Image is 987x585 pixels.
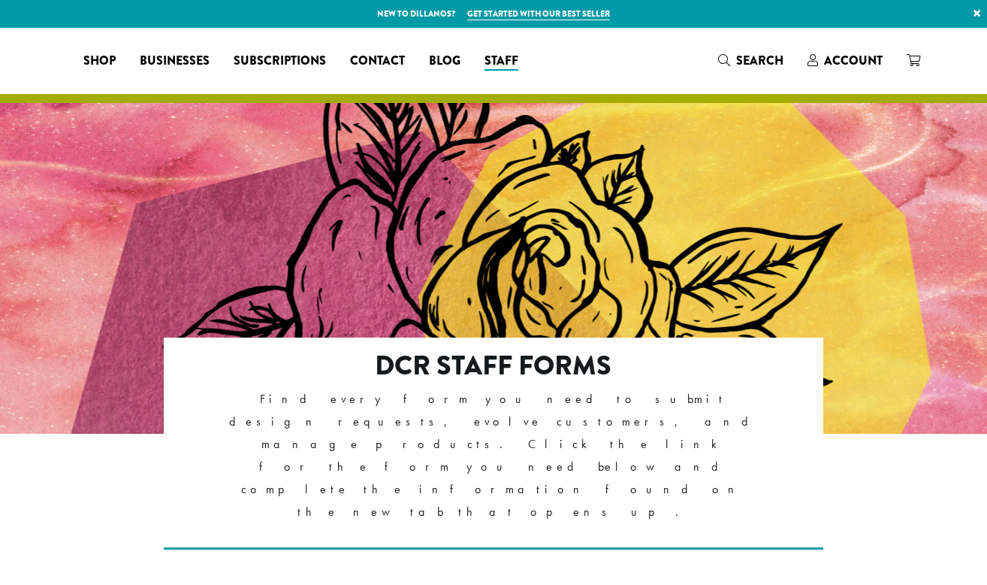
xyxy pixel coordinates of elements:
a: Staff [472,49,530,73]
span: Subscriptions [234,52,326,71]
h2: DCR Staff Forms [229,350,759,382]
span: Account [824,52,883,69]
span: Shop [83,52,116,71]
a: Search [706,48,795,73]
span: Blog [429,52,460,71]
span: Businesses [140,52,210,71]
a: Shop [71,49,128,73]
a: Get started with our best seller [467,8,610,20]
p: Find every form you need to submit design requests, evolve customers, and manage products. Click ... [229,388,759,523]
span: Staff [484,52,518,71]
span: Search [736,52,783,69]
span: Contact [350,52,405,71]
